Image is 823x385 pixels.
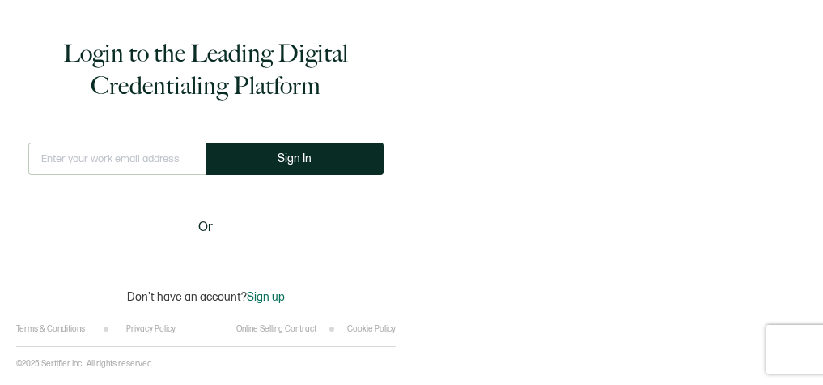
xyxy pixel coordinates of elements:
[126,324,176,334] a: Privacy Policy
[198,217,213,237] span: Or
[206,143,384,175] button: Sign In
[247,290,285,304] span: Sign up
[28,37,384,102] h1: Login to the Leading Digital Credentialing Platform
[347,324,396,334] a: Cookie Policy
[28,143,206,175] input: Enter your work email address
[16,359,154,369] p: ©2025 Sertifier Inc.. All rights reserved.
[278,152,312,165] span: Sign In
[236,324,316,334] a: Online Selling Contract
[127,290,285,304] p: Don't have an account?
[16,324,85,334] a: Terms & Conditions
